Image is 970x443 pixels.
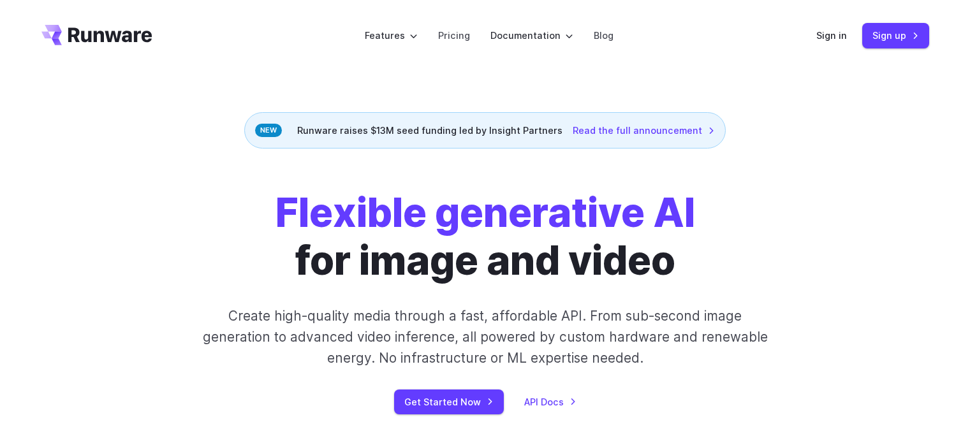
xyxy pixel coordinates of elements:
[594,28,614,43] a: Blog
[573,123,715,138] a: Read the full announcement
[276,189,695,236] strong: Flexible generative AI
[438,28,470,43] a: Pricing
[490,28,573,43] label: Documentation
[862,23,929,48] a: Sign up
[394,389,504,414] a: Get Started Now
[276,189,695,285] h1: for image and video
[244,112,726,149] div: Runware raises $13M seed funding led by Insight Partners
[41,25,152,45] a: Go to /
[365,28,418,43] label: Features
[201,305,769,369] p: Create high-quality media through a fast, affordable API. From sub-second image generation to adv...
[524,395,577,409] a: API Docs
[816,28,847,43] a: Sign in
